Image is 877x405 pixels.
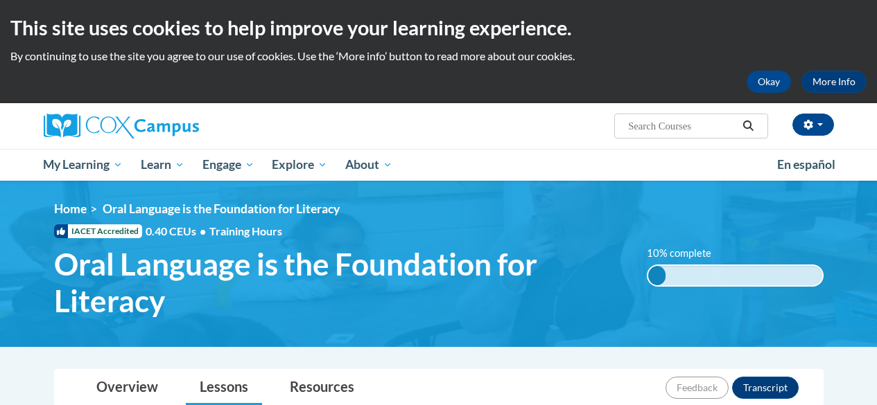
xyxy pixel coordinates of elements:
a: Home [54,201,87,216]
button: Search [738,118,758,134]
h2: This site uses cookies to help improve your learning experience. [10,14,867,42]
a: Learn [132,149,193,181]
input: Search Courses [627,118,738,134]
span: My Learning [43,156,123,173]
a: Explore [263,149,336,181]
button: Feedback [666,377,729,399]
span: 0.40 CEUs [146,224,209,239]
span: Oral Language is the Foundation for Literacy [54,246,626,319]
span: Engage [202,156,254,173]
span: Explore [272,156,327,173]
a: En español [768,150,844,179]
button: Okay [747,71,791,93]
span: Training Hours [209,224,282,237]
img: Cox Campus [44,114,199,138]
a: Engage [193,149,263,181]
p: By continuing to use the site you agree to our use of cookies. Use the ‘More info’ button to read... [10,48,867,64]
a: Cox Campus [44,114,293,138]
a: More Info [801,71,867,93]
label: 10% complete [647,246,727,261]
div: Main menu [33,149,844,181]
span: IACET Accredited [54,224,142,238]
button: Transcript [732,377,799,399]
a: My Learning [35,149,132,181]
a: About [336,149,401,181]
button: Account Settings [792,114,834,136]
span: About [345,156,392,173]
span: • [200,224,206,237]
span: Learn [141,156,184,173]
span: Oral Language is the Foundation for Literacy [103,201,340,216]
span: En español [777,157,835,172]
div: 10% complete [648,266,666,285]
